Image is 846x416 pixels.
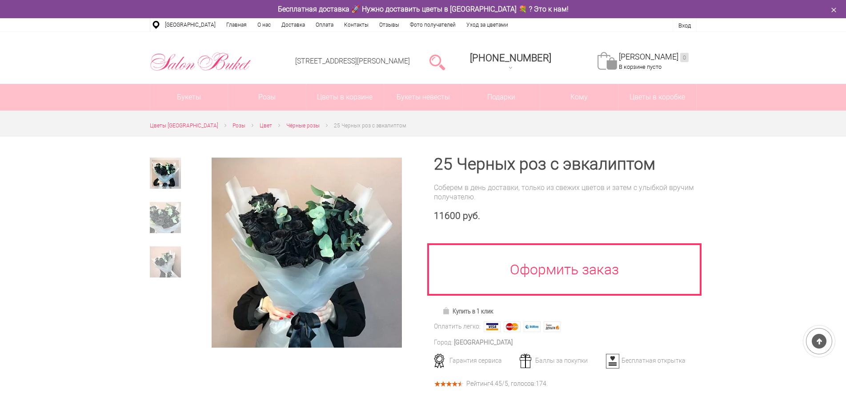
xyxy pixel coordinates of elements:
a: Цвет [260,121,272,131]
a: Контакты [339,18,374,32]
span: Розы [233,123,245,129]
span: Кому [540,84,618,111]
div: Баллы за покупки [517,357,604,364]
a: Фото получателей [405,18,461,32]
img: Цветы Нижний Новгород [150,50,252,73]
span: Цветы [GEOGRAPHIC_DATA] [150,123,218,129]
div: Город: [434,338,453,347]
a: Оплата [310,18,339,32]
a: Букеты невесты [384,84,462,111]
a: [PHONE_NUMBER] [465,49,557,75]
a: Отзывы [374,18,405,32]
div: Оплатить легко: [434,322,481,331]
a: О нас [252,18,276,32]
a: [STREET_ADDRESS][PERSON_NAME] [295,57,410,65]
a: Оформить заказ [427,243,702,296]
a: [GEOGRAPHIC_DATA] [160,18,221,32]
div: Гарантия сервиса [431,357,518,364]
a: Розы [233,121,245,131]
div: 11600 руб. [434,210,697,222]
span: 4.45 [490,380,502,387]
a: Вход [678,22,691,29]
span: Чёрные розы [286,123,320,129]
a: Увеличить [201,158,413,347]
a: Чёрные розы [286,121,320,131]
ins: 0 [680,53,689,62]
img: Webmoney [524,321,541,332]
a: Доставка [276,18,310,32]
img: Яндекс Деньги [544,321,561,332]
div: Рейтинг /5, голосов: . [466,381,548,386]
img: MasterCard [504,321,521,332]
a: Главная [221,18,252,32]
h1: 25 Черных роз с эвкалиптом [434,156,697,172]
a: Букеты [150,84,228,111]
a: [PERSON_NAME] [619,52,689,62]
span: Цвет [260,123,272,129]
span: [PHONE_NUMBER] [470,52,551,63]
img: 25 Черных роз с эвкалиптом [212,158,401,347]
a: Цветы [GEOGRAPHIC_DATA] [150,121,218,131]
div: [GEOGRAPHIC_DATA] [454,338,513,347]
a: Подарки [462,84,540,111]
img: Купить в 1 клик [442,307,453,314]
a: Цветы в коробке [618,84,696,111]
a: Купить в 1 клик [438,305,497,317]
span: В корзине пусто [619,63,662,70]
div: Соберем в день доставки, только из свежих цветов и затем с улыбкой вручим получателю. [434,183,697,202]
div: Бесплатная доставка 🚀 Нужно доставить цветы в [GEOGRAPHIC_DATA] 💐 ? Это к нам! [143,4,703,14]
a: Цветы в корзине [306,84,384,111]
span: 25 Черных роз с эвкалиптом [334,123,406,129]
span: 174 [536,380,546,387]
div: Бесплатная открытка [603,357,690,364]
a: Уход за цветами [461,18,513,32]
img: Visa [484,321,501,332]
a: Розы [228,84,306,111]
